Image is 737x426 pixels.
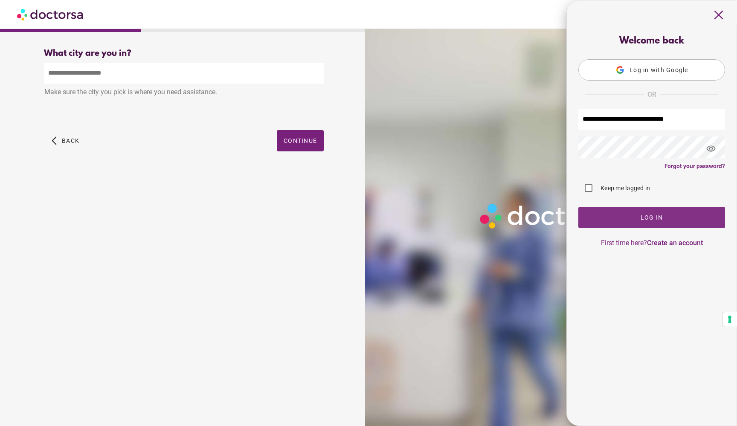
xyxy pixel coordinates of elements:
[699,137,722,160] span: visibility
[578,59,725,81] button: Log in with Google
[641,214,663,221] span: Log In
[62,137,79,144] span: Back
[277,130,324,151] button: Continue
[647,89,656,100] span: OR
[48,130,83,151] button: arrow_back_ios Back
[578,239,725,247] p: First time here?
[711,7,727,23] span: close
[44,84,324,102] div: Make sure the city you pick is where you need assistance.
[284,137,317,144] span: Continue
[476,200,624,232] img: Logo-Doctorsa-trans-White-partial-flat.png
[722,312,737,327] button: Your consent preferences for tracking technologies
[599,184,650,192] label: Keep me logged in
[17,5,84,24] img: Doctorsa.com
[578,36,725,46] div: Welcome back
[647,239,703,247] a: Create an account
[630,67,688,73] span: Log in with Google
[578,207,725,228] button: Log In
[664,162,725,169] a: Forgot your password?
[44,49,324,58] div: What city are you in?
